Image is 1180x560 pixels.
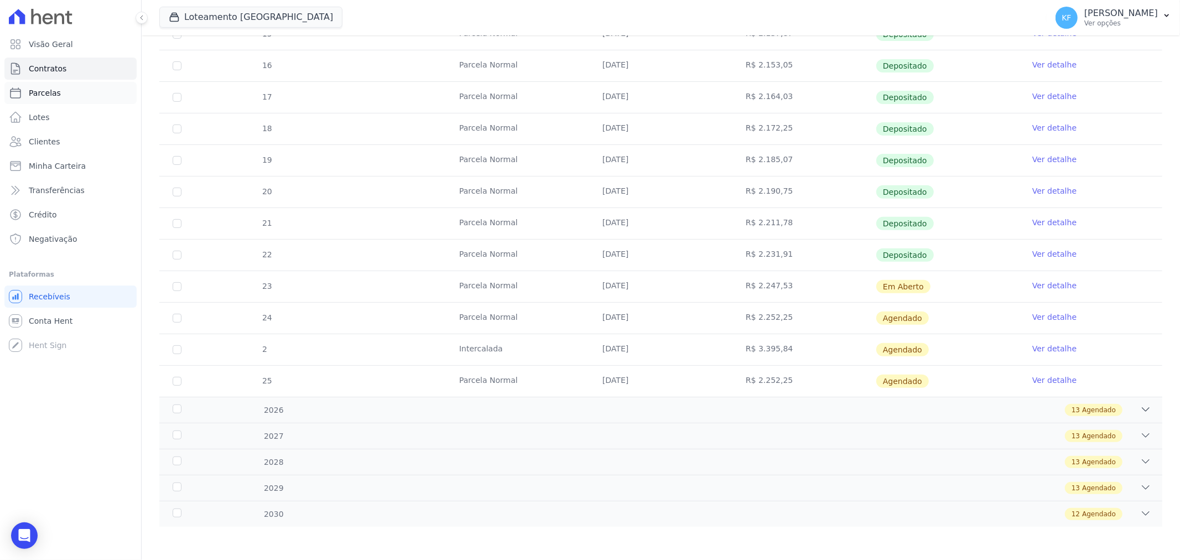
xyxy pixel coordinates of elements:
[173,314,181,323] input: default
[876,375,929,388] span: Agendado
[446,82,589,113] td: Parcela Normal
[589,208,732,239] td: [DATE]
[876,59,934,72] span: Depositado
[1032,343,1077,354] a: Ver detalhe
[261,92,272,101] span: 17
[261,282,272,291] span: 23
[261,219,272,227] span: 21
[1072,431,1080,441] span: 13
[261,155,272,164] span: 19
[446,145,589,176] td: Parcela Normal
[589,366,732,397] td: [DATE]
[173,345,181,354] input: default
[1082,405,1116,415] span: Agendado
[263,509,284,520] span: 2030
[1032,59,1077,70] a: Ver detalhe
[589,334,732,365] td: [DATE]
[876,312,929,325] span: Agendado
[4,131,137,153] a: Clientes
[29,315,72,326] span: Conta Hent
[1072,405,1080,415] span: 13
[173,219,181,228] input: Só é possível selecionar pagamentos em aberto
[589,82,732,113] td: [DATE]
[446,113,589,144] td: Parcela Normal
[173,251,181,260] input: Só é possível selecionar pagamentos em aberto
[446,177,589,208] td: Parcela Normal
[9,268,132,281] div: Plataformas
[29,87,61,98] span: Parcelas
[1072,483,1080,493] span: 13
[1082,483,1116,493] span: Agendado
[589,145,732,176] td: [DATE]
[1032,312,1077,323] a: Ver detalhe
[876,154,934,167] span: Depositado
[261,61,272,70] span: 16
[446,208,589,239] td: Parcela Normal
[29,112,50,123] span: Lotes
[732,82,876,113] td: R$ 2.164,03
[29,160,86,172] span: Minha Carteira
[1082,431,1116,441] span: Agendado
[1032,217,1077,228] a: Ver detalhe
[876,91,934,104] span: Depositado
[1082,509,1116,519] span: Agendado
[29,63,66,74] span: Contratos
[589,240,732,271] td: [DATE]
[173,93,181,102] input: Só é possível selecionar pagamentos em aberto
[446,240,589,271] td: Parcela Normal
[29,209,57,220] span: Crédito
[1082,457,1116,467] span: Agendado
[159,7,342,28] button: Loteamento [GEOGRAPHIC_DATA]
[1032,122,1077,133] a: Ver detalhe
[446,334,589,365] td: Intercalada
[4,106,137,128] a: Lotes
[732,240,876,271] td: R$ 2.231,91
[876,248,934,262] span: Depositado
[1072,457,1080,467] span: 13
[876,280,931,293] span: Em Aberto
[1032,91,1077,102] a: Ver detalhe
[732,177,876,208] td: R$ 2.190,75
[4,286,137,308] a: Recebíveis
[173,61,181,70] input: Só é possível selecionar pagamentos em aberto
[4,228,137,250] a: Negativação
[11,522,38,549] div: Open Intercom Messenger
[732,113,876,144] td: R$ 2.172,25
[732,334,876,365] td: R$ 3.395,84
[876,343,929,356] span: Agendado
[4,179,137,201] a: Transferências
[1047,2,1180,33] button: KF [PERSON_NAME] Ver opções
[1032,375,1077,386] a: Ver detalhe
[732,145,876,176] td: R$ 2.185,07
[446,271,589,302] td: Parcela Normal
[263,405,284,416] span: 2026
[29,185,85,196] span: Transferências
[4,33,137,55] a: Visão Geral
[263,483,284,494] span: 2029
[732,271,876,302] td: R$ 2.247,53
[589,113,732,144] td: [DATE]
[173,282,181,291] input: default
[261,187,272,196] span: 20
[446,303,589,334] td: Parcela Normal
[876,217,934,230] span: Depositado
[4,58,137,80] a: Contratos
[29,136,60,147] span: Clientes
[173,156,181,165] input: Só é possível selecionar pagamentos em aberto
[732,366,876,397] td: R$ 2.252,25
[732,303,876,334] td: R$ 2.252,25
[29,291,70,302] span: Recebíveis
[261,124,272,133] span: 18
[446,50,589,81] td: Parcela Normal
[263,431,284,442] span: 2027
[1032,185,1077,196] a: Ver detalhe
[1032,154,1077,165] a: Ver detalhe
[29,234,77,245] span: Negativação
[173,125,181,133] input: Só é possível selecionar pagamentos em aberto
[4,82,137,104] a: Parcelas
[261,376,272,385] span: 25
[4,155,137,177] a: Minha Carteira
[4,310,137,332] a: Conta Hent
[589,271,732,302] td: [DATE]
[1084,8,1158,19] p: [PERSON_NAME]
